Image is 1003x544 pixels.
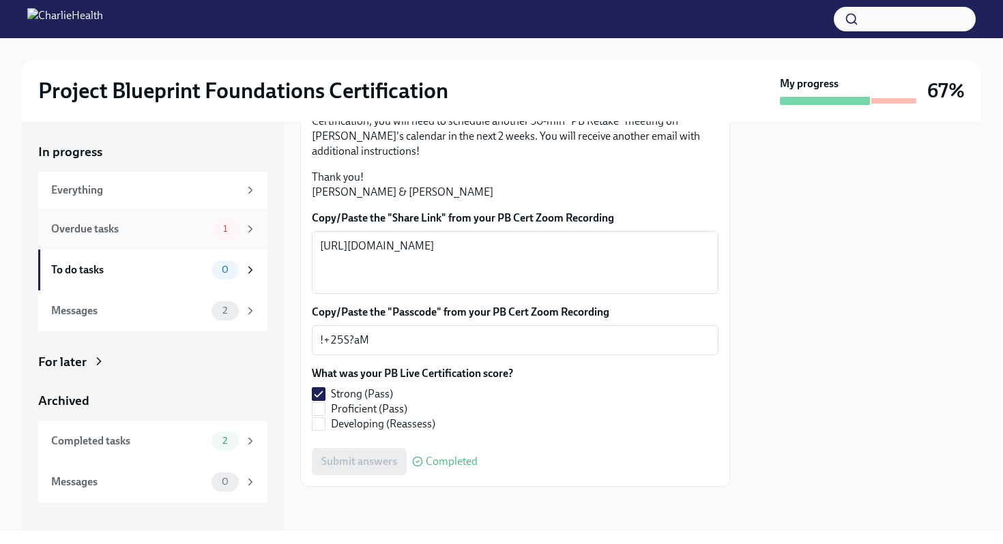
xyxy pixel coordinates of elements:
[320,238,710,287] textarea: [URL][DOMAIN_NAME]
[51,303,206,318] div: Messages
[51,183,239,198] div: Everything
[38,209,267,250] a: Overdue tasks1
[331,387,393,402] span: Strong (Pass)
[426,456,478,467] span: Completed
[331,417,435,432] span: Developing (Reassess)
[38,421,267,462] a: Completed tasks2
[214,305,235,316] span: 2
[38,77,448,104] h2: Project Blueprint Foundations Certification
[27,8,103,30] img: CharlieHealth
[320,332,710,348] textarea: !+25S?aM
[927,78,965,103] h3: 67%
[51,222,206,237] div: Overdue tasks
[312,305,718,320] label: Copy/Paste the "Passcode" from your PB Cert Zoom Recording
[38,462,267,502] a: Messages0
[38,172,267,209] a: Everything
[780,76,839,91] strong: My progress
[214,477,237,487] span: 0
[51,262,206,277] div: To do tasks
[38,392,267,410] a: Archived
[38,353,267,371] a: For later
[38,290,267,331] a: Messages2
[312,84,718,159] p: Note: if you received a "Developing (Reasses)" score, don't get disheartened--this process is mea...
[215,224,235,234] span: 1
[51,474,206,489] div: Messages
[214,265,237,275] span: 0
[38,353,87,371] div: For later
[38,250,267,290] a: To do tasks0
[312,211,718,226] label: Copy/Paste the "Share Link" from your PB Cert Zoom Recording
[51,434,206,449] div: Completed tasks
[38,143,267,161] a: In progress
[214,436,235,446] span: 2
[331,402,407,417] span: Proficient (Pass)
[312,366,513,381] label: What was your PB Live Certification score?
[312,170,718,200] p: Thank you! [PERSON_NAME] & [PERSON_NAME]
